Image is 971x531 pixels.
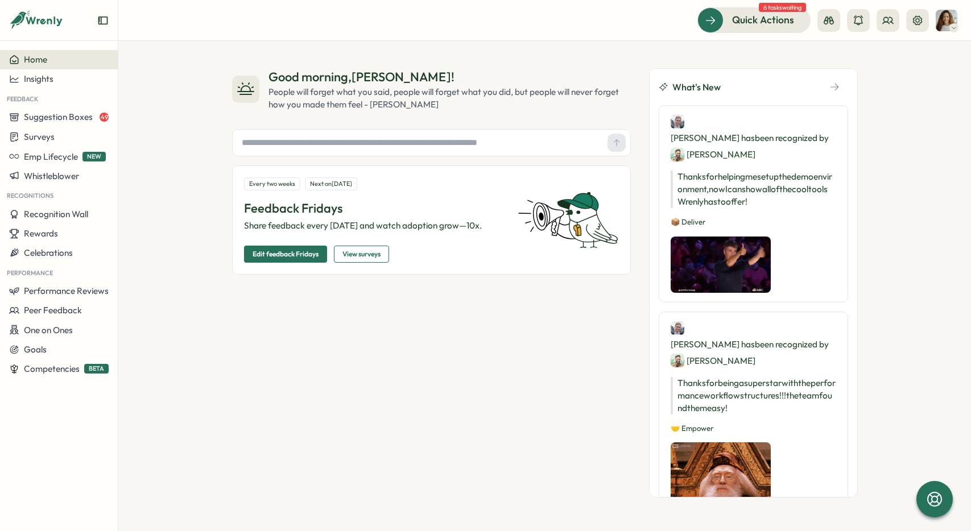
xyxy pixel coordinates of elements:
[24,111,93,122] span: Suggestion Boxes
[82,152,106,161] span: NEW
[671,321,836,368] div: [PERSON_NAME] has been recognized by
[671,147,755,161] div: [PERSON_NAME]
[244,219,505,232] p: Share feedback every [DATE] and watch adoption grow—10x.
[84,364,109,374] span: BETA
[671,354,684,367] img: Ali
[671,354,755,368] div: [PERSON_NAME]
[24,131,55,142] span: Surveys
[100,113,109,122] span: 49
[24,73,53,84] span: Insights
[671,377,836,414] p: Thanks for being a superstar with the performance workflow structures!!! the team found them easy!
[671,217,836,227] p: 📦 Deliver
[244,177,300,190] div: Every two weeks
[671,115,684,128] img: Matthew Brooks
[936,10,957,31] img: Patricia (Test)
[671,171,836,208] p: Thanks for helping me set up the demo environment, now I can show all of the cool tools Wrenly ha...
[24,305,82,316] span: Peer Feedback
[24,209,88,219] span: Recognition Wall
[24,247,73,258] span: Celebrations
[268,68,631,86] div: Good morning , [PERSON_NAME] !
[253,246,319,262] span: Edit feedback Fridays
[671,321,684,335] img: Matthew Brooks
[671,424,836,434] p: 🤝 Empower
[671,115,836,161] div: [PERSON_NAME] has been recognized by
[697,7,811,32] button: Quick Actions
[24,171,79,181] span: Whistleblower
[671,237,771,293] img: Recognition Image
[24,363,80,374] span: Competencies
[759,3,806,12] span: 6 tasks waiting
[342,246,381,262] span: View surveys
[305,177,357,190] div: Next on [DATE]
[672,80,721,94] span: What's New
[97,15,109,26] button: Expand sidebar
[24,344,47,355] span: Goals
[24,54,47,65] span: Home
[671,148,684,161] img: Ali
[268,86,631,111] div: People will forget what you said, people will forget what you did, but people will never forget h...
[24,151,78,162] span: Emp Lifecycle
[24,285,109,296] span: Performance Reviews
[732,13,794,27] span: Quick Actions
[24,325,73,335] span: One on Ones
[334,246,389,263] button: View surveys
[244,200,505,217] p: Feedback Fridays
[244,246,327,263] button: Edit feedback Fridays
[24,228,58,239] span: Rewards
